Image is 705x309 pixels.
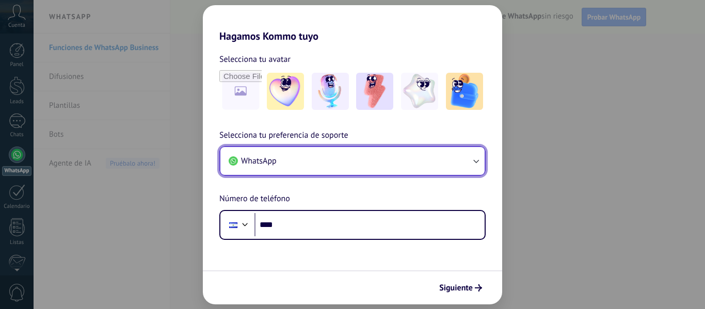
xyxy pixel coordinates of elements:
[267,73,304,110] img: -1.jpeg
[203,5,502,42] h2: Hagamos Kommo tuyo
[219,129,348,142] span: Selecciona tu preferencia de soporte
[439,284,473,291] span: Siguiente
[220,147,485,175] button: WhatsApp
[241,156,277,166] span: WhatsApp
[219,192,290,206] span: Número de teléfono
[401,73,438,110] img: -4.jpeg
[312,73,349,110] img: -2.jpeg
[219,53,291,66] span: Selecciona tu avatar
[356,73,393,110] img: -3.jpeg
[223,214,243,236] div: El Salvador: + 503
[446,73,483,110] img: -5.jpeg
[435,279,487,297] button: Siguiente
